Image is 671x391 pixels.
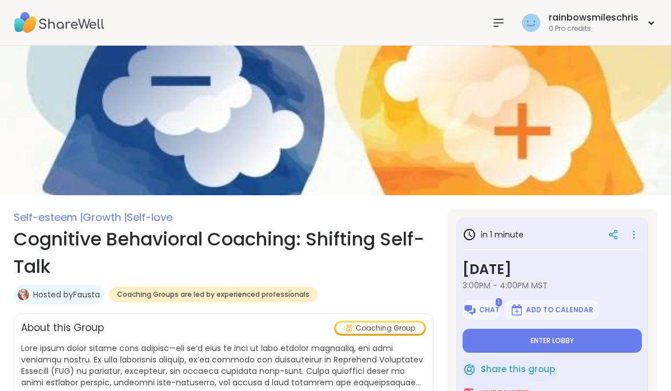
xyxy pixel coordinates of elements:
[496,298,502,307] span: 1
[549,11,638,24] div: rainbowsmileschris
[463,303,477,317] img: ShareWell Logomark
[531,336,574,345] span: Enter lobby
[463,300,500,320] button: Chat
[83,210,127,224] span: Growth |
[18,289,29,300] img: Fausta
[504,300,599,320] button: Add to Calendar
[21,342,426,388] span: Lore ipsum dolor sitame cons adipisc—eli se’d eius te inci ut labo etdolor magnaaliq, eni admi ve...
[463,228,524,241] h3: in 1 minute
[463,362,476,376] img: ShareWell Logomark
[463,329,642,353] button: Enter lobby
[463,259,642,280] h3: [DATE]
[33,289,100,300] a: Hosted byFausta
[479,305,500,315] span: Chat
[463,280,642,291] span: 3:00PM - 4:00PM MST
[14,3,105,43] img: ShareWell Nav Logo
[336,323,424,334] div: Coaching Group
[14,210,83,224] span: Self-esteem |
[510,303,524,317] img: ShareWell Logomark
[14,225,433,280] h1: Cognitive Behavioral Coaching: Shifting Self-Talk
[549,24,638,34] div: 0 Pro credits
[117,290,310,299] span: Coaching Groups are led by experienced professionals
[21,321,104,336] h2: About this Group
[526,305,593,315] span: Add to Calendar
[127,210,172,224] span: Self-love
[522,14,540,32] img: rainbowsmileschris
[463,357,555,381] button: Share this group
[481,363,555,376] span: Share this group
